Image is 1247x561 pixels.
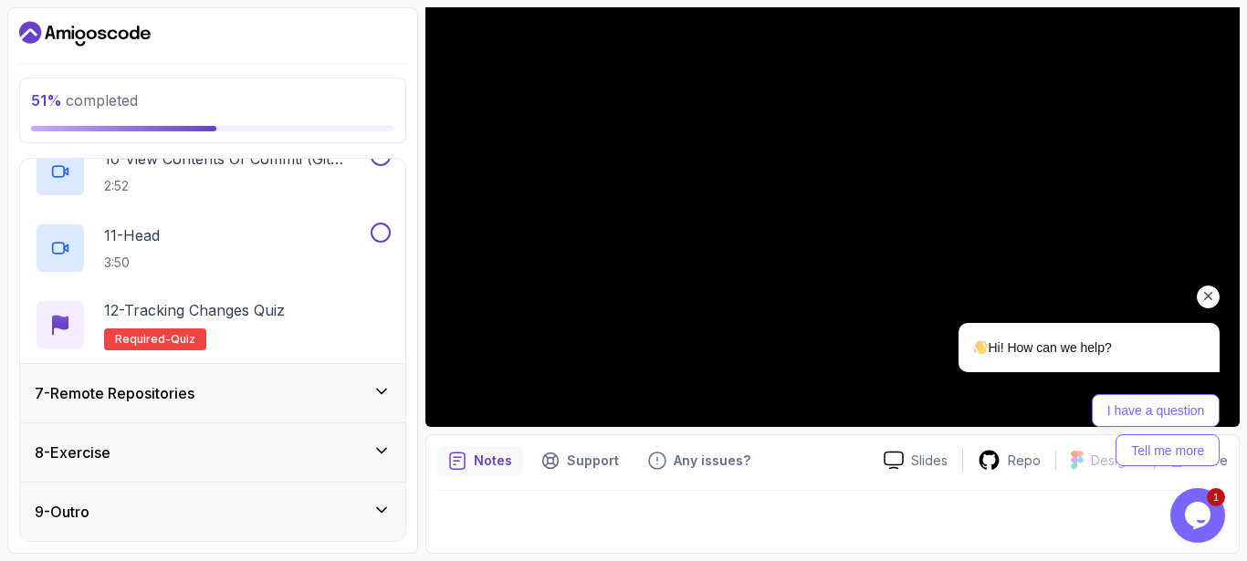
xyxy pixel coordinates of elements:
[1170,488,1229,543] iframe: chat widget
[115,332,171,347] span: Required-
[171,332,195,347] span: quiz
[20,483,405,541] button: 9-Outro
[35,223,391,274] button: 11-Head3:50
[437,446,523,475] button: notes button
[20,423,405,482] button: 8-Exercise
[474,452,512,470] p: Notes
[35,442,110,463] h3: 8 - Exercise
[104,177,367,195] p: 2:52
[104,148,367,170] p: 10 - View Contents Of Commti (Git Show)
[35,299,391,350] button: 12-Tracking Changes QuizRequired-quiz
[104,224,160,246] p: 11 - Head
[19,19,151,48] a: Dashboard
[637,446,761,475] button: Feedback button
[104,254,160,272] p: 3:50
[900,158,1229,479] iframe: chat widget
[104,299,285,321] p: 12 - Tracking Changes Quiz
[567,452,619,470] p: Support
[869,451,962,470] a: Slides
[530,446,630,475] button: Support button
[35,146,391,197] button: 10-View Contents Of Commti (Git Show)2:52
[31,91,138,109] span: completed
[35,501,89,523] h3: 9 - Outro
[20,364,405,422] button: 7-Remote Repositories
[31,91,62,109] span: 51 %
[35,382,194,404] h3: 7 - Remote Repositories
[674,452,750,470] p: Any issues?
